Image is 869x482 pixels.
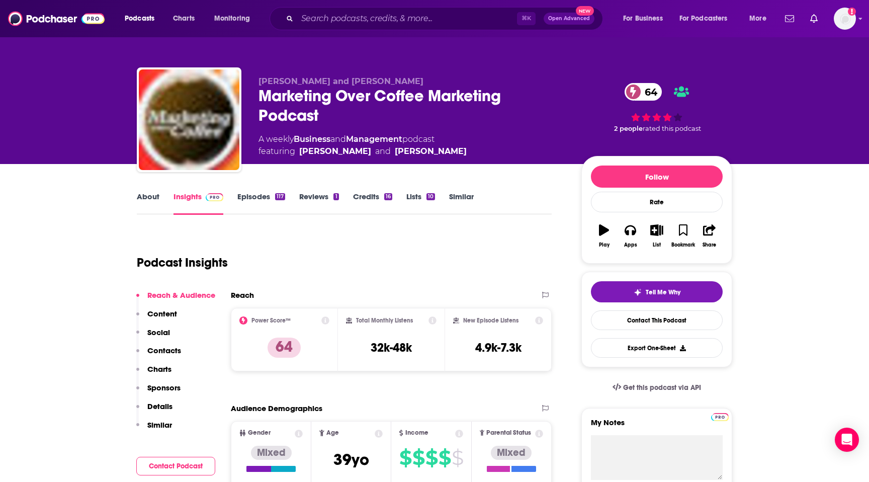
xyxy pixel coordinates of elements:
[643,125,701,132] span: rated this podcast
[703,242,716,248] div: Share
[625,83,662,101] a: 64
[599,242,610,248] div: Play
[147,328,170,337] p: Social
[258,145,467,157] span: featuring
[679,12,728,26] span: For Podcasters
[136,457,215,475] button: Contact Podcast
[147,383,181,392] p: Sponsors
[384,193,392,200] div: 16
[297,11,517,27] input: Search podcasts, credits, & more...
[299,192,338,215] a: Reviews1
[646,288,680,296] span: Tell Me Why
[294,134,330,144] a: Business
[231,404,322,413] h2: Audience Demographics
[581,76,732,139] div: 64 2 peoplerated this podcast
[749,12,766,26] span: More
[449,192,474,215] a: Similar
[673,11,742,27] button: open menu
[125,12,154,26] span: Podcasts
[616,11,675,27] button: open menu
[147,290,215,300] p: Reach & Audience
[781,10,798,27] a: Show notifications dropdown
[166,11,201,27] a: Charts
[333,450,369,469] span: 39 yo
[251,446,292,460] div: Mixed
[258,133,467,157] div: A weekly podcast
[614,125,643,132] span: 2 people
[548,16,590,21] span: Open Advanced
[834,8,856,30] span: Logged in as carolinejames
[207,11,263,27] button: open menu
[136,383,181,401] button: Sponsors
[653,242,661,248] div: List
[591,338,723,358] button: Export One-Sheet
[604,375,709,400] a: Get this podcast via API
[275,193,285,200] div: 117
[834,8,856,30] button: Show profile menu
[848,8,856,16] svg: Add a profile image
[147,401,172,411] p: Details
[371,340,412,355] h3: 32k-48k
[463,317,518,324] h2: New Episode Listens
[544,13,594,25] button: Open AdvancedNew
[644,218,670,254] button: List
[173,12,195,26] span: Charts
[591,166,723,188] button: Follow
[395,145,467,157] a: Christopher S. Penn
[425,450,438,466] span: $
[118,11,167,27] button: open menu
[623,383,701,392] span: Get this podcast via API
[697,218,723,254] button: Share
[426,193,435,200] div: 10
[147,420,172,430] p: Similar
[137,255,228,270] h1: Podcast Insights
[835,428,859,452] div: Open Intercom Messenger
[517,12,536,25] span: ⌘ K
[742,11,779,27] button: open menu
[399,450,411,466] span: $
[806,10,822,27] a: Show notifications dropdown
[353,192,392,215] a: Credits16
[136,420,172,439] button: Similar
[591,218,617,254] button: Play
[147,364,171,374] p: Charts
[576,6,594,16] span: New
[279,7,613,30] div: Search podcasts, credits, & more...
[136,346,181,364] button: Contacts
[268,338,301,358] p: 64
[299,145,371,157] a: John J. Wall
[711,412,729,421] a: Pro website
[623,12,663,26] span: For Business
[591,418,723,435] label: My Notes
[136,364,171,383] button: Charts
[624,242,637,248] div: Apps
[375,145,391,157] span: and
[326,430,339,436] span: Age
[834,8,856,30] img: User Profile
[635,83,662,101] span: 64
[405,430,428,436] span: Income
[258,76,423,86] span: [PERSON_NAME] and [PERSON_NAME]
[634,288,642,296] img: tell me why sparkle
[439,450,451,466] span: $
[330,134,346,144] span: and
[147,346,181,355] p: Contacts
[591,281,723,302] button: tell me why sparkleTell Me Why
[671,242,695,248] div: Bookmark
[670,218,696,254] button: Bookmark
[147,309,177,318] p: Content
[475,340,522,355] h3: 4.9k-7.3k
[214,12,250,26] span: Monitoring
[173,192,223,215] a: InsightsPodchaser Pro
[452,450,463,466] span: $
[136,328,170,346] button: Social
[8,9,105,28] img: Podchaser - Follow, Share and Rate Podcasts
[591,192,723,212] div: Rate
[231,290,254,300] h2: Reach
[248,430,271,436] span: Gender
[139,69,239,170] img: Marketing Over Coffee Marketing Podcast
[591,310,723,330] a: Contact This Podcast
[346,134,402,144] a: Management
